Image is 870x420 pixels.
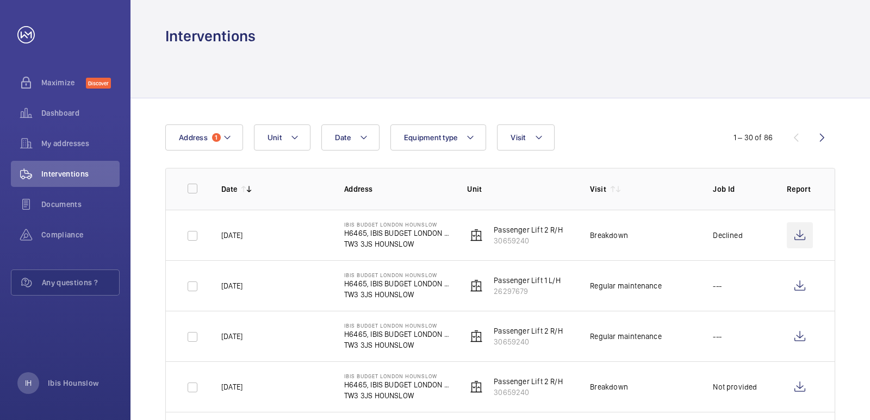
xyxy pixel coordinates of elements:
[321,124,380,151] button: Date
[254,124,310,151] button: Unit
[165,124,243,151] button: Address1
[713,230,742,241] p: Declined
[344,329,450,340] p: H6465, IBIS BUDGET LONDON HOUNSLOW, [STREET_ADDRESS]
[590,184,606,195] p: Visit
[713,381,757,392] p: Not provided
[470,279,483,292] img: elevator.svg
[590,381,628,392] div: Breakdown
[404,133,458,142] span: Equipment type
[494,275,561,286] p: Passenger Lift 1 L/H
[467,184,573,195] p: Unit
[344,390,450,401] p: TW3 3JS HOUNSLOW
[344,272,450,278] p: IBIS BUDGET LONDON HOUNSLOW
[41,108,120,118] span: Dashboard
[590,280,661,291] div: Regular maintenance
[86,78,111,89] span: Discover
[41,168,120,179] span: Interventions
[713,280,722,291] p: ---
[344,228,450,239] p: H6465, IBIS BUDGET LONDON HOUNSLOW, [STREET_ADDRESS]
[41,199,120,210] span: Documents
[344,379,450,390] p: H6465, IBIS BUDGET LONDON HOUNSLOW, [STREET_ADDRESS]
[268,133,282,142] span: Unit
[221,331,243,342] p: [DATE]
[212,133,221,142] span: 1
[41,77,86,88] span: Maximize
[734,132,773,143] div: 1 – 30 of 86
[335,133,351,142] span: Date
[344,340,450,350] p: TW3 3JS HOUNSLOW
[470,330,483,343] img: elevator.svg
[25,378,32,388] p: IH
[494,325,563,336] p: Passenger Lift 2 R/H
[344,373,450,379] p: IBIS BUDGET LONDON HOUNSLOW
[590,331,661,342] div: Regular maintenance
[344,322,450,329] p: IBIS BUDGET LONDON HOUNSLOW
[344,289,450,300] p: TW3 3JS HOUNSLOW
[390,124,487,151] button: Equipment type
[48,378,99,388] p: Ibis Hounslow
[344,184,450,195] p: Address
[470,380,483,393] img: elevator.svg
[42,277,119,288] span: Any questions ?
[221,230,243,241] p: [DATE]
[494,235,563,246] p: 30659240
[165,26,256,46] h1: Interventions
[344,221,450,228] p: IBIS BUDGET LONDON HOUNSLOW
[713,184,769,195] p: Job Id
[494,387,563,398] p: 30659240
[344,239,450,249] p: TW3 3JS HOUNSLOW
[221,280,243,291] p: [DATE]
[713,331,722,342] p: ---
[590,230,628,241] div: Breakdown
[41,138,120,149] span: My addresses
[494,286,561,297] p: 26297679
[787,184,813,195] p: Report
[179,133,208,142] span: Address
[221,381,243,392] p: [DATE]
[494,336,563,347] p: 30659240
[41,229,120,240] span: Compliance
[344,278,450,289] p: H6465, IBIS BUDGET LONDON HOUNSLOW, [STREET_ADDRESS]
[511,133,525,142] span: Visit
[470,229,483,242] img: elevator.svg
[497,124,554,151] button: Visit
[494,376,563,387] p: Passenger Lift 2 R/H
[494,224,563,235] p: Passenger Lift 2 R/H
[221,184,237,195] p: Date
